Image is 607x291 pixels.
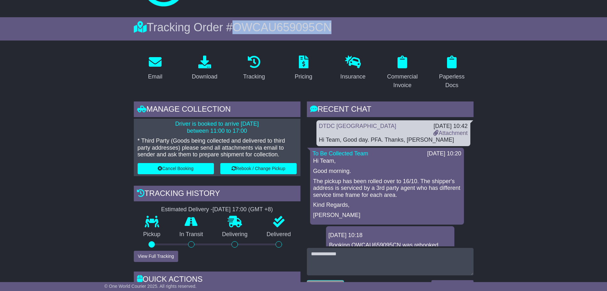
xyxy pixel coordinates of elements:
div: Manage collection [134,101,300,119]
button: Rebook / Change Pickup [220,163,297,174]
a: Tracking [239,53,269,83]
p: Good morning. [313,168,461,175]
div: Tracking history [134,186,300,203]
p: Pickup [134,231,170,238]
p: Delivered [257,231,300,238]
div: [DATE] 10:42 [433,123,467,130]
div: Estimated Delivery - [134,206,300,213]
p: [PERSON_NAME] [313,212,461,219]
span: OWCAU659095CN [232,21,331,34]
button: Cancel Booking [138,163,214,174]
a: To Be Collected Team [313,150,368,157]
p: Delivering [213,231,257,238]
div: [DATE] 10:18 [329,232,452,239]
a: DTDC [GEOGRAPHIC_DATA] [319,123,396,129]
p: Driver is booked to arrive [DATE] between 11:00 to 17:00 [138,121,297,134]
div: [DATE] 10:20 [427,150,461,157]
p: The pickup has been rolled over to 16/10. The shipper's address is serviced by a 3rd party agent ... [313,178,461,199]
a: Paperless Docs [430,53,474,92]
a: Download [188,53,222,83]
div: RECENT CHAT [307,101,474,119]
a: Commercial Invoice [381,53,424,92]
div: Insurance [340,72,366,81]
a: Pricing [291,53,316,83]
div: Download [192,72,217,81]
div: Paperless Docs [435,72,469,90]
div: Email [148,72,162,81]
span: © One World Courier 2025. All rights reserved. [104,284,197,289]
p: Hi Team, [313,158,461,165]
p: Kind Regards, [313,202,461,209]
button: View Full Tracking [134,251,178,262]
div: Commercial Invoice [385,72,420,90]
p: In Transit [170,231,213,238]
p: * Third Party (Goods being collected and delivered to third party addresses) please send all atta... [138,138,297,158]
a: Attachment [433,130,467,136]
p: Booking OWCAU659095CN was rebooked. [329,242,451,249]
div: Pricing [295,72,312,81]
div: Tracking Order # [134,20,474,34]
div: Hi Team, Good day. PFA. Thanks, [PERSON_NAME] [319,137,468,144]
div: Tracking [243,72,265,81]
a: Email [144,53,166,83]
div: [DATE] 17:00 (GMT +8) [213,206,273,213]
a: Insurance [336,53,370,83]
div: Quick Actions [134,272,300,289]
